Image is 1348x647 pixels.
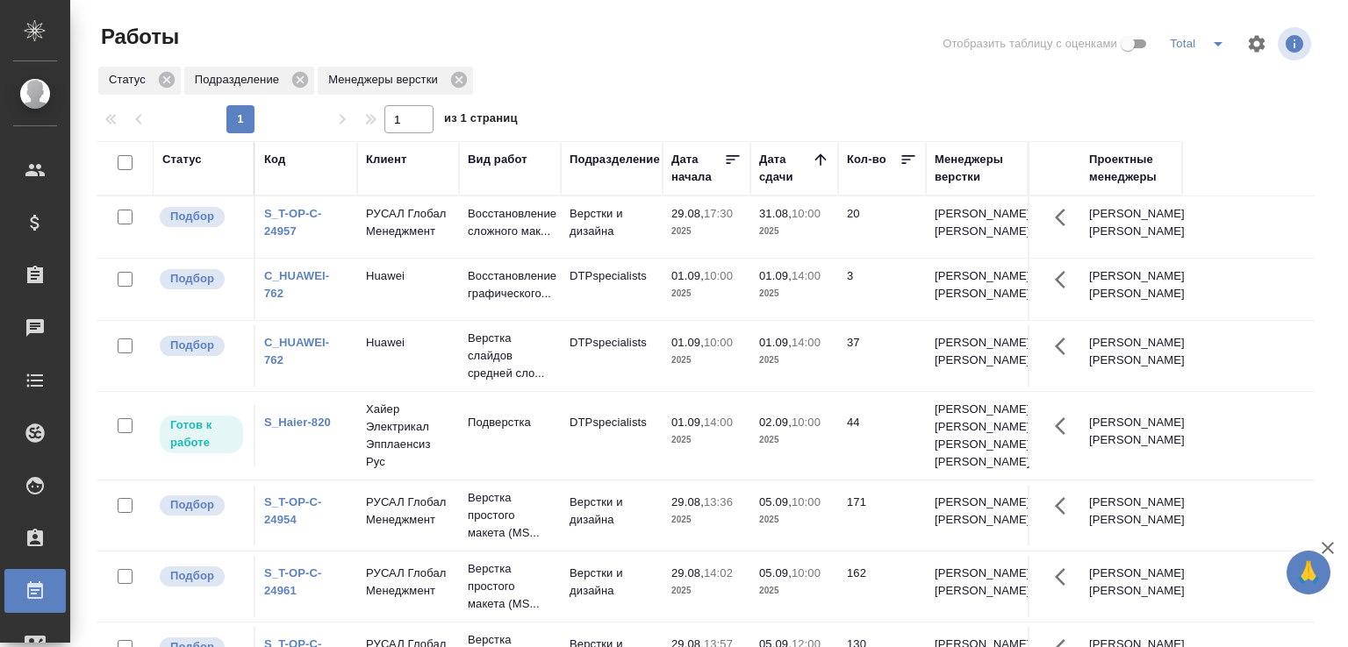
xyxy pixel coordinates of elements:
p: Хайер Электрикал Эпплаенсиз Рус [366,401,450,471]
td: 3 [838,259,926,320]
a: S_T-OP-C-24954 [264,495,322,526]
span: из 1 страниц [444,108,518,133]
p: Верстка слайдов средней сло... [468,330,552,382]
p: 10:00 [704,269,733,282]
p: [PERSON_NAME] [PERSON_NAME] [935,334,1019,369]
p: Восстановление графического... [468,267,552,302]
p: 05.09, [759,566,792,579]
button: Здесь прячутся важные кнопки [1044,556,1086,598]
p: 14:00 [792,336,821,349]
td: [PERSON_NAME] [PERSON_NAME] [1080,405,1182,466]
p: 2025 [759,285,829,302]
span: Работы [97,23,179,51]
p: Статус [109,71,152,89]
p: Подразделение [195,71,285,89]
div: Проектные менеджеры [1089,151,1173,186]
p: 29.08, [671,566,704,579]
button: 🙏 [1287,551,1330,594]
div: Дата сдачи [759,151,812,186]
p: 10:00 [792,495,821,508]
p: 01.09, [759,336,792,349]
div: Можно подбирать исполнителей [158,334,245,358]
p: РУСАЛ Глобал Менеджмент [366,565,450,600]
td: [PERSON_NAME] [PERSON_NAME] [1080,259,1182,320]
td: Верстки и дизайна [561,556,663,617]
p: 10:00 [704,336,733,349]
a: S_T-OP-C-24961 [264,566,322,597]
p: Подбор [170,337,214,354]
td: [PERSON_NAME] [PERSON_NAME] [1080,325,1182,387]
p: 2025 [671,223,742,240]
p: Подбор [170,208,214,225]
td: [PERSON_NAME] [PERSON_NAME] [1080,556,1182,617]
td: [PERSON_NAME] [PERSON_NAME] [1080,485,1182,546]
div: Код [264,151,285,168]
p: 05.09, [759,495,792,508]
p: 10:00 [792,566,821,579]
a: S_T-OP-C-24957 [264,207,322,238]
td: 20 [838,196,926,258]
td: DTPspecialists [561,405,663,466]
p: [PERSON_NAME] [PERSON_NAME] [935,267,1019,302]
td: DTPspecialists [561,325,663,387]
p: 14:00 [792,269,821,282]
p: 2025 [759,223,829,240]
div: Кол-во [847,151,886,168]
div: Менеджеры верстки [318,67,473,95]
p: 10:00 [792,207,821,220]
p: РУСАЛ Глобал Менеджмент [366,205,450,240]
div: Клиент [366,151,406,168]
p: 2025 [671,285,742,302]
a: S_Haier-820 [264,416,331,429]
p: 2025 [759,582,829,600]
div: Можно подбирать исполнителей [158,205,245,229]
p: 2025 [671,431,742,449]
p: Менеджеры верстки [328,71,444,89]
td: [PERSON_NAME] [PERSON_NAME] [1080,196,1182,258]
p: 31.08, [759,207,792,220]
p: 17:30 [704,207,733,220]
p: 2025 [759,511,829,529]
p: 14:00 [704,416,733,429]
div: Вид работ [468,151,527,168]
div: Менеджеры верстки [935,151,1019,186]
p: Верстка простого макета (MS... [468,560,552,613]
td: Верстки и дизайна [561,196,663,258]
p: 2025 [671,582,742,600]
p: 01.09, [759,269,792,282]
p: Восстановление сложного мак... [468,205,552,240]
td: 37 [838,325,926,387]
p: Huawei [366,267,450,285]
span: Настроить таблицу [1236,23,1278,65]
a: C_HUAWEI-762 [264,336,329,366]
p: 14:02 [704,566,733,579]
p: 02.09, [759,416,792,429]
div: Подразделение [570,151,660,168]
p: 01.09, [671,336,704,349]
p: Готов к работе [170,416,233,451]
p: Huawei [366,334,450,352]
p: Подверстка [468,414,552,431]
div: Можно подбирать исполнителей [158,267,245,291]
div: Можно подбирать исполнителей [158,494,245,517]
p: [PERSON_NAME] [PERSON_NAME] [935,565,1019,600]
div: Подразделение [184,67,314,95]
div: Статус [162,151,202,168]
p: 13:36 [704,495,733,508]
div: Исполнитель может приступить к работе [158,414,245,455]
p: Верстка простого макета (MS... [468,489,552,542]
td: 171 [838,485,926,546]
p: 29.08, [671,495,704,508]
p: 2025 [759,352,829,369]
button: Здесь прячутся важные кнопки [1044,405,1086,447]
p: [PERSON_NAME] [PERSON_NAME] [935,205,1019,240]
p: [PERSON_NAME] [PERSON_NAME], [PERSON_NAME] [PERSON_NAME] [935,401,1019,471]
p: Подбор [170,567,214,585]
p: [PERSON_NAME] [PERSON_NAME] [935,494,1019,529]
p: РУСАЛ Глобал Менеджмент [366,494,450,529]
p: 2025 [671,511,742,529]
span: 🙏 [1294,554,1323,591]
td: 162 [838,556,926,617]
p: Подбор [170,270,214,288]
div: split button [1165,30,1236,58]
